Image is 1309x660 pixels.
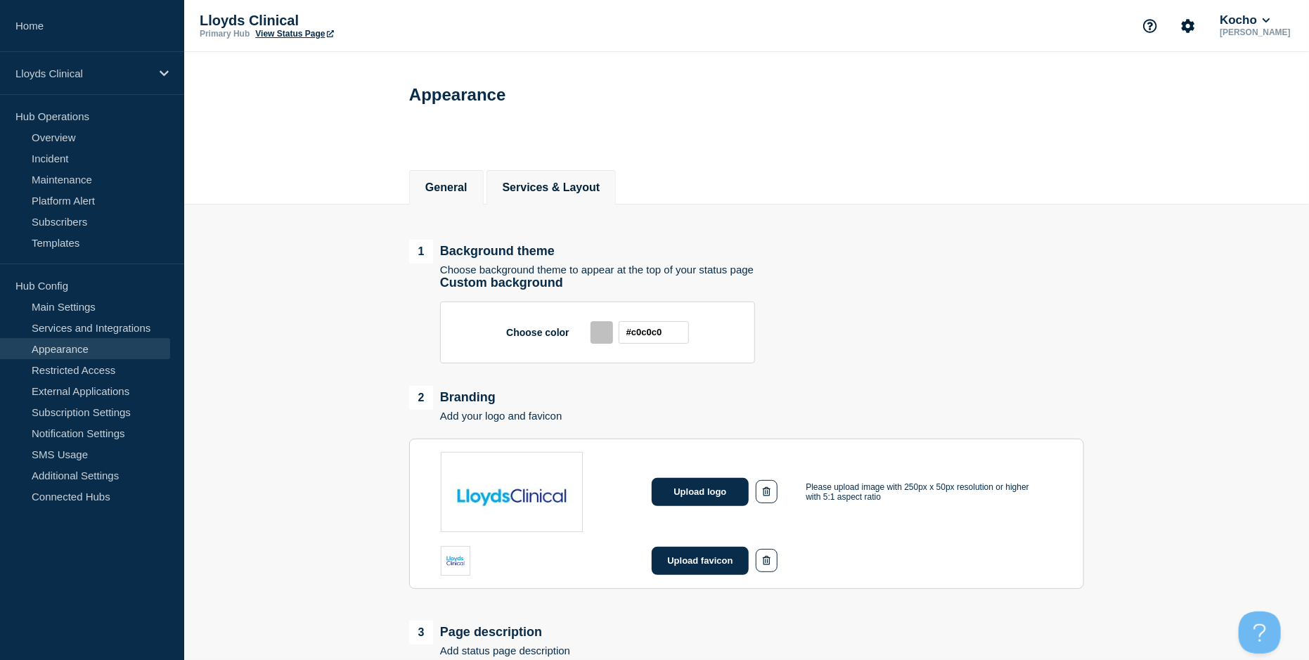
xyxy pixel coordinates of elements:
p: Lloyds Clinical [15,67,150,79]
div: Page description [409,621,570,645]
button: Services & Layout [503,181,600,194]
div: Branding [409,386,562,410]
a: View Status Page [255,29,333,39]
h1: Appearance [409,85,505,105]
p: Add status page description [440,645,570,656]
span: 2 [409,386,433,410]
button: Upload favicon [652,547,749,575]
button: Account settings [1173,11,1203,41]
p: Custom background [440,276,1084,290]
span: 1 [409,240,433,264]
p: Add your logo and favicon [440,410,562,422]
p: Choose background theme to appear at the top of your status page [440,264,754,276]
div: Choose color [440,302,755,363]
div: Background theme [409,240,754,264]
button: Support [1135,11,1165,41]
span: 3 [409,621,433,645]
img: logo [441,452,583,532]
iframe: Help Scout Beacon - Open [1239,612,1281,654]
p: Lloyds Clinical [200,13,481,29]
button: Kocho [1217,13,1272,27]
p: [PERSON_NAME] [1217,27,1294,37]
button: Upload logo [652,478,749,506]
p: Primary Hub [200,29,250,39]
img: favicon [441,546,470,576]
button: General [425,181,468,194]
p: Please upload image with 250px x 50px resolution or higher with 5:1 aspect ratio [806,482,1045,502]
input: #FFFFFF [619,321,689,344]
